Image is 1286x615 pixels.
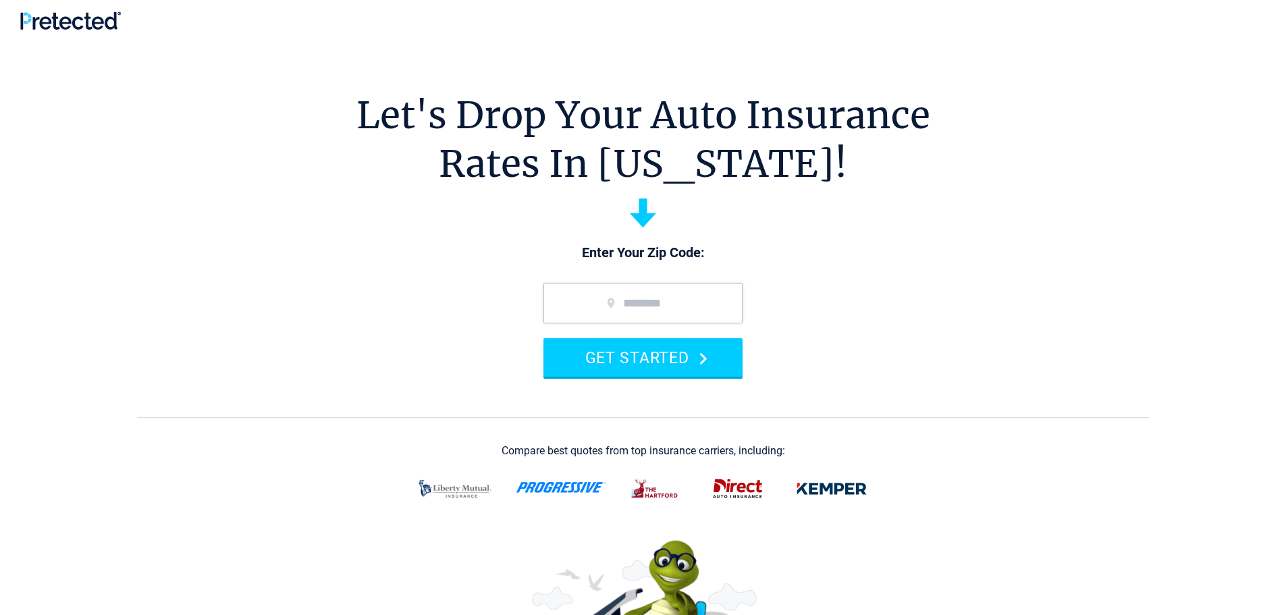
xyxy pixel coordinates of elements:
p: Enter Your Zip Code: [530,244,756,263]
input: zip code [543,283,743,323]
img: thehartford [622,471,689,506]
div: Compare best quotes from top insurance carriers, including: [502,445,785,457]
img: direct [705,471,771,506]
img: progressive [516,482,606,493]
button: GET STARTED [543,338,743,377]
img: Pretected Logo [20,11,121,30]
h1: Let's Drop Your Auto Insurance Rates In [US_STATE]! [356,91,930,188]
img: kemper [787,471,876,506]
img: liberty [410,471,500,506]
